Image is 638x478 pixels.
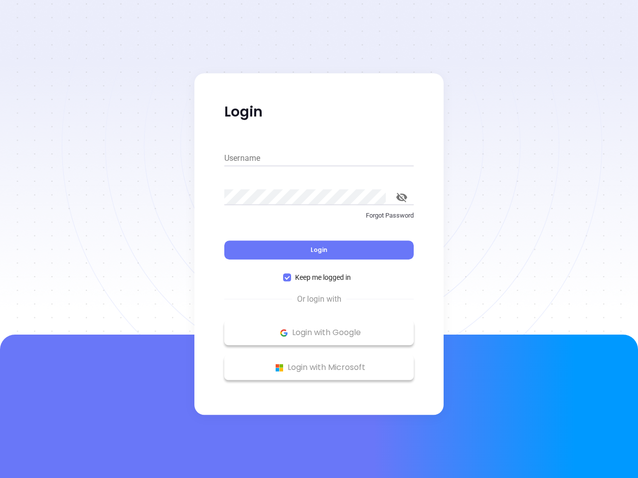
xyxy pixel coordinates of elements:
p: Login [224,103,414,121]
p: Login with Microsoft [229,360,409,375]
img: Google Logo [278,327,290,339]
p: Forgot Password [224,211,414,221]
span: Keep me logged in [291,272,355,283]
span: Login [311,245,327,254]
span: Or login with [292,293,346,305]
button: Login [224,240,414,259]
img: Microsoft Logo [273,361,286,374]
p: Login with Google [229,325,409,340]
button: toggle password visibility [390,185,414,209]
button: Microsoft Logo Login with Microsoft [224,355,414,380]
a: Forgot Password [224,211,414,229]
button: Google Logo Login with Google [224,320,414,345]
